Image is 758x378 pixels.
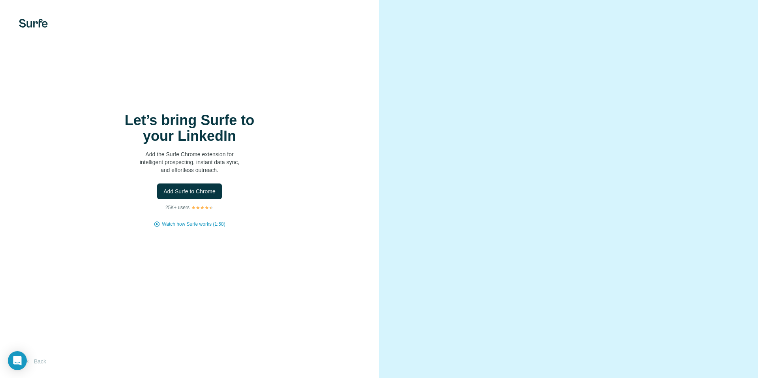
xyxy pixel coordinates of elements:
[111,112,268,144] h1: Let’s bring Surfe to your LinkedIn
[157,183,222,199] button: Add Surfe to Chrome
[19,354,52,369] button: Back
[8,351,27,370] div: Open Intercom Messenger
[162,221,225,228] button: Watch how Surfe works (1:58)
[165,204,189,211] p: 25K+ users
[111,150,268,174] p: Add the Surfe Chrome extension for intelligent prospecting, instant data sync, and effortless out...
[19,19,48,28] img: Surfe's logo
[191,205,214,210] img: Rating Stars
[163,187,216,195] span: Add Surfe to Chrome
